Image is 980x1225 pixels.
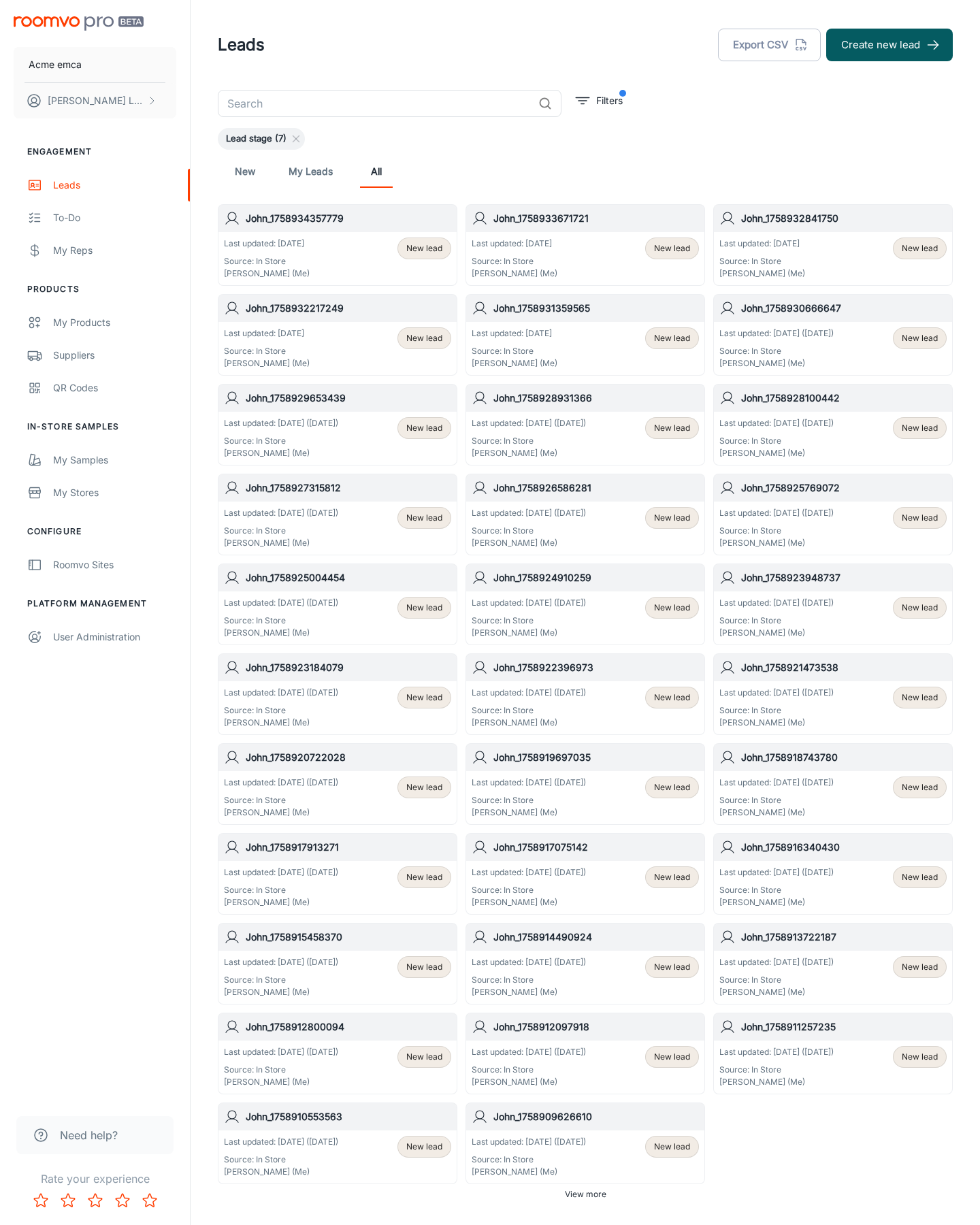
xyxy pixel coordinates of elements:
[472,417,586,429] p: Last updated: [DATE] ([DATE])
[246,570,451,585] h6: John_1758925004454
[218,563,457,645] a: John_1758925004454Last updated: [DATE] ([DATE])Source: In Store[PERSON_NAME] (Me)New lead
[465,653,705,735] a: John_1758922396973Last updated: [DATE] ([DATE])Source: In Store[PERSON_NAME] (Me)New lead
[406,602,442,614] span: New lead
[218,294,457,376] a: John_1758932217249Last updated: [DATE]Source: In Store[PERSON_NAME] (Me)New lead
[472,615,586,627] p: Source: In Store
[596,93,623,108] p: Filters
[741,391,947,406] h6: John_1758928100442
[224,507,338,519] p: Last updated: [DATE] ([DATE])
[224,717,338,729] p: [PERSON_NAME] (Me)
[719,806,834,819] p: [PERSON_NAME] (Me)
[465,563,705,645] a: John_1758924910259Last updated: [DATE] ([DATE])Source: In Store[PERSON_NAME] (Me)New lead
[493,930,699,945] h6: John_1758914490924
[902,781,938,794] span: New lead
[719,777,834,789] p: Last updated: [DATE] ([DATE])
[741,750,947,765] h6: John_1758918743780
[654,1051,690,1063] span: New lead
[719,435,834,447] p: Source: In Store
[472,627,586,639] p: [PERSON_NAME] (Me)
[493,301,699,316] h6: John_1758931359565
[654,422,690,434] span: New lead
[472,327,557,340] p: Last updated: [DATE]
[654,512,690,524] span: New lead
[53,315,176,330] div: My Products
[53,243,176,258] div: My Reps
[902,871,938,883] span: New lead
[82,1187,109,1214] button: Rate 3 star
[719,255,805,267] p: Source: In Store
[493,211,699,226] h6: John_1758933671721
[472,884,586,896] p: Source: In Store
[713,743,953,825] a: John_1758918743780Last updated: [DATE] ([DATE])Source: In Store[PERSON_NAME] (Me)New lead
[406,332,442,344] span: New lead
[465,384,705,465] a: John_1758928931366Last updated: [DATE] ([DATE])Source: In Store[PERSON_NAME] (Me)New lead
[218,128,305,150] div: Lead stage (7)
[654,602,690,614] span: New lead
[218,1013,457,1094] a: John_1758912800094Last updated: [DATE] ([DATE])Source: In Store[PERSON_NAME] (Me)New lead
[713,384,953,465] a: John_1758928100442Last updated: [DATE] ([DATE])Source: In Store[PERSON_NAME] (Me)New lead
[406,1051,442,1063] span: New lead
[218,653,457,735] a: John_1758923184079Last updated: [DATE] ([DATE])Source: In Store[PERSON_NAME] (Me)New lead
[713,653,953,735] a: John_1758921473538Last updated: [DATE] ([DATE])Source: In Store[PERSON_NAME] (Me)New lead
[465,1013,705,1094] a: John_1758912097918Last updated: [DATE] ([DATE])Source: In Store[PERSON_NAME] (Me)New lead
[572,90,626,112] button: filter
[719,267,805,280] p: [PERSON_NAME] (Me)
[465,204,705,286] a: John_1758933671721Last updated: [DATE]Source: In Store[PERSON_NAME] (Me)New lead
[465,743,705,825] a: John_1758919697035Last updated: [DATE] ([DATE])Source: In Store[PERSON_NAME] (Me)New lead
[224,806,338,819] p: [PERSON_NAME] (Me)
[719,884,834,896] p: Source: In Store
[472,717,586,729] p: [PERSON_NAME] (Me)
[406,242,442,255] span: New lead
[719,238,805,250] p: Last updated: [DATE]
[406,961,442,973] span: New lead
[718,29,821,61] button: Export CSV
[218,204,457,286] a: John_1758934357779Last updated: [DATE]Source: In Store[PERSON_NAME] (Me)New lead
[224,357,310,370] p: [PERSON_NAME] (Me)
[826,29,953,61] button: Create new lead
[741,211,947,226] h6: John_1758932841750
[719,866,834,879] p: Last updated: [DATE] ([DATE])
[719,615,834,627] p: Source: In Store
[472,806,586,819] p: [PERSON_NAME] (Me)
[465,474,705,555] a: John_1758926586281Last updated: [DATE] ([DATE])Source: In Store[PERSON_NAME] (Me)New lead
[246,750,451,765] h6: John_1758920722028
[719,627,834,639] p: [PERSON_NAME] (Me)
[224,777,338,789] p: Last updated: [DATE] ([DATE])
[493,1109,699,1124] h6: John_1758909626610
[713,204,953,286] a: John_1758932841750Last updated: [DATE]Source: In Store[PERSON_NAME] (Me)New lead
[472,896,586,909] p: [PERSON_NAME] (Me)
[465,833,705,915] a: John_1758917075142Last updated: [DATE] ([DATE])Source: In Store[PERSON_NAME] (Me)New lead
[654,691,690,704] span: New lead
[229,155,261,188] a: New
[493,480,699,495] h6: John_1758926586281
[224,794,338,806] p: Source: In Store
[719,1076,834,1088] p: [PERSON_NAME] (Me)
[406,512,442,524] span: New lead
[224,986,338,998] p: [PERSON_NAME] (Me)
[719,896,834,909] p: [PERSON_NAME] (Me)
[53,380,176,395] div: QR Codes
[224,327,310,340] p: Last updated: [DATE]
[654,961,690,973] span: New lead
[11,1171,179,1187] p: Rate your experience
[713,1013,953,1094] a: John_1758911257235Last updated: [DATE] ([DATE])Source: In Store[PERSON_NAME] (Me)New lead
[406,781,442,794] span: New lead
[472,687,586,699] p: Last updated: [DATE] ([DATE])
[472,345,557,357] p: Source: In Store
[719,345,834,357] p: Source: In Store
[654,871,690,883] span: New lead
[719,687,834,699] p: Last updated: [DATE] ([DATE])
[218,90,533,117] input: Search
[54,1187,82,1214] button: Rate 2 star
[224,1166,338,1178] p: [PERSON_NAME] (Me)
[136,1187,163,1214] button: Rate 5 star
[493,570,699,585] h6: John_1758924910259
[53,557,176,572] div: Roomvo Sites
[218,33,265,57] h1: Leads
[224,1136,338,1148] p: Last updated: [DATE] ([DATE])
[218,132,295,146] span: Lead stage (7)
[246,480,451,495] h6: John_1758927315812
[53,630,176,644] div: User Administration
[60,1127,118,1143] span: Need help?
[719,525,834,537] p: Source: In Store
